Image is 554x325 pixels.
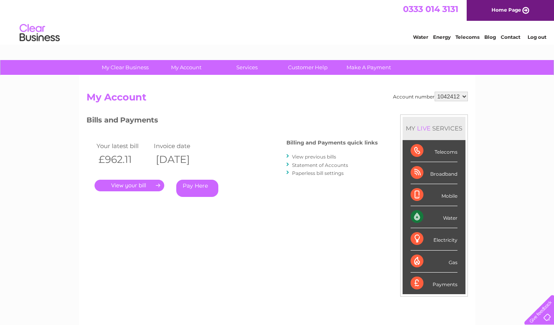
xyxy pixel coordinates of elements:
a: Make A Payment [336,60,402,75]
a: . [95,180,164,191]
div: Broadband [411,162,457,184]
td: Your latest bill [95,140,152,151]
h3: Bills and Payments [87,114,378,128]
div: Mobile [411,184,457,206]
a: Blog [484,34,496,40]
th: £962.11 [95,151,152,168]
div: Payments [411,273,457,294]
h4: Billing and Payments quick links [286,140,378,146]
th: [DATE] [152,151,210,168]
a: Statement of Accounts [292,162,348,168]
div: MY SERVICES [403,117,465,140]
div: Account number [393,92,468,101]
div: Water [411,206,457,228]
a: 0333 014 3131 [403,4,458,14]
a: Paperless bill settings [292,170,344,176]
a: View previous bills [292,154,336,160]
div: Electricity [411,228,457,250]
td: Invoice date [152,140,210,151]
a: Energy [433,34,451,40]
a: Customer Help [275,60,341,75]
a: Pay Here [176,180,218,197]
a: Telecoms [455,34,479,40]
h2: My Account [87,92,468,107]
a: My Clear Business [92,60,158,75]
a: Services [214,60,280,75]
div: Telecoms [411,140,457,162]
div: Gas [411,251,457,273]
a: Water [413,34,428,40]
div: LIVE [415,124,432,132]
div: Clear Business is a trading name of Verastar Limited (registered in [GEOGRAPHIC_DATA] No. 3667643... [88,4,467,39]
a: Log out [528,34,546,40]
img: logo.png [19,21,60,45]
a: My Account [153,60,219,75]
a: Contact [501,34,520,40]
